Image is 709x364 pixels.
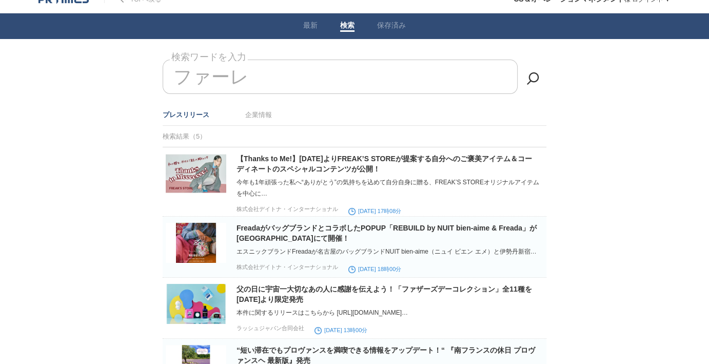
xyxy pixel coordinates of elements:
div: エスニックブランドFreadaが名古屋のバッグブランドNUIT bien-aime（ニュイ ビエン エメ）と伊勢丹新宿… [237,246,544,257]
a: 保存済み [377,21,406,32]
img: 2246-587-ba6136ccd5ac3acddd5a4cc3d9cce2a2-680x432.jpg [166,154,226,194]
div: 本件に関するリリースはこちらから [URL][DOMAIN_NAME]… [237,307,544,318]
a: 父の日に宇宙一大切なあの人に感謝を伝えよう！「ファザーズデーコレクション」全11種を[DATE]より限定発売 [237,285,532,303]
time: [DATE] 13時00分 [314,327,367,333]
label: 検索ワードを入力 [170,49,248,65]
p: 株式会社デイトナ・インターナショナル [237,205,338,213]
a: 最新 [303,21,318,32]
div: 検索結果（5） [163,126,546,147]
img: 6160-564-484e2f784f5df9e2407686992d378ba3-3467x2364.jpg [166,284,226,324]
p: 株式会社デイトナ・インターナショナル [237,263,338,271]
time: [DATE] 17時08分 [348,208,401,214]
p: ラッシュジャパン合同会社 [237,324,304,332]
a: 企業情報 [245,111,272,119]
time: [DATE] 18時00分 [348,266,401,272]
img: 2246-319-9c7d18ef76cdb1665c924992861c8cbb-1040x1040.jpg [166,223,226,263]
div: 今年も1年頑張った私へ“ありがとう”の気持ちを込めて自分自身に贈る、FREAK’S STOREオリジナルアイテムを中心に… [237,177,544,199]
a: FreadaがバッグブランドとコラボしたPOPUP「REBUILD by NUIT bien-aime & Freada」が[GEOGRAPHIC_DATA]にて開催！ [237,224,537,242]
a: プレスリリース [163,111,209,119]
a: 検索 [340,21,354,32]
a: 【Thanks to Me!】[DATE]よりFREAK’S STOREが提案する自分へのご褒美アイテム＆コーディネートのスペシャルコンテンツが公開！ [237,155,532,173]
